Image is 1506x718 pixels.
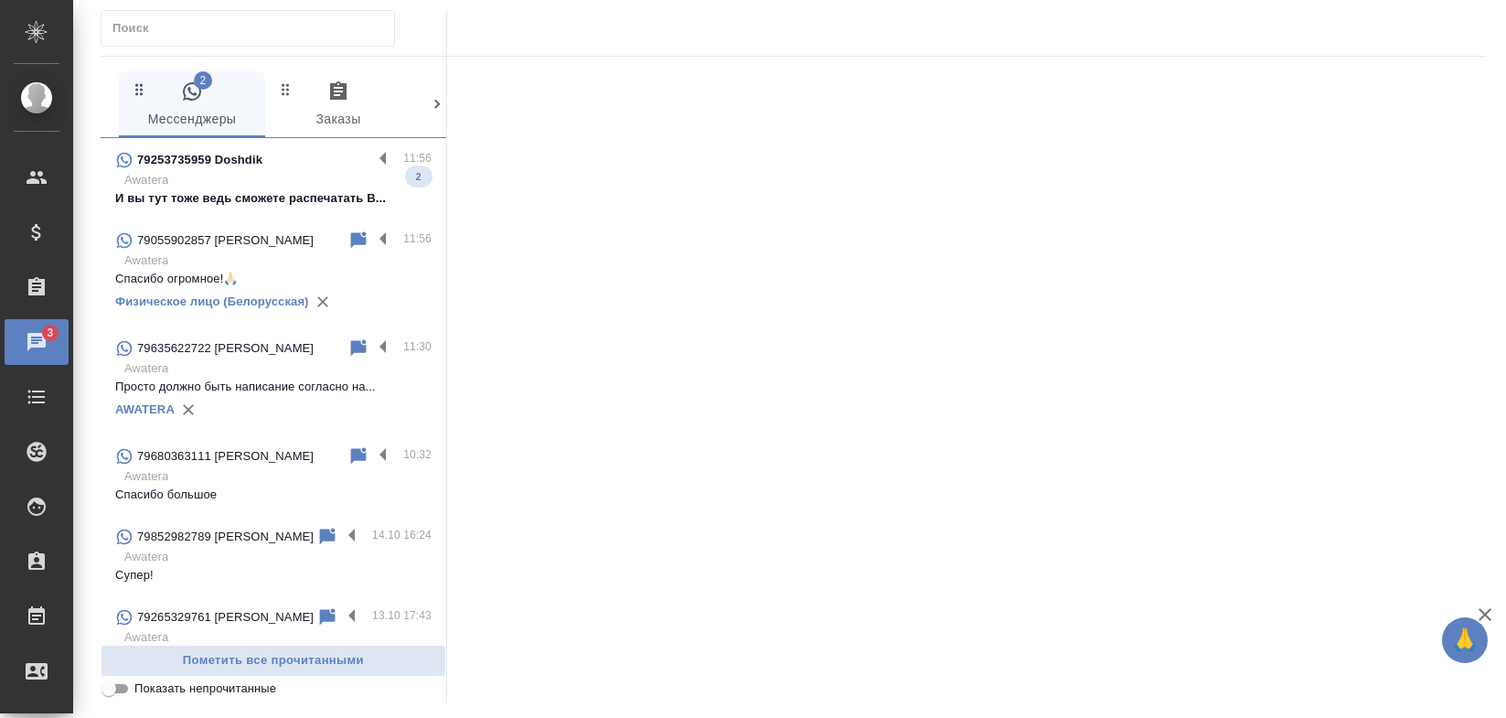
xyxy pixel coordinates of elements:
[101,595,446,703] div: 79265329761 [PERSON_NAME]13.10 17:43AwateraБыли рады помочьAWATERA
[316,526,338,548] div: Пометить непрочитанным
[403,338,432,356] p: 11:30
[131,80,148,98] svg: Зажми и перетащи, чтобы поменять порядок вкладок
[124,467,432,486] p: Awatera
[347,230,369,252] div: Пометить непрочитанным
[403,230,432,248] p: 11:56
[403,149,432,167] p: 11:56
[137,447,314,466] p: 79680363111 [PERSON_NAME]
[101,138,446,219] div: 79253735959 Doshdik11:56AwateraИ вы тут тоже ведь сможете распечатать В...2
[5,319,69,365] a: 3
[36,324,64,342] span: 3
[130,80,254,131] span: Мессенджеры
[115,566,432,584] p: Супер!
[422,80,547,131] span: Спецификации
[137,231,314,250] p: 79055902857 [PERSON_NAME]
[101,434,446,515] div: 79680363111 [PERSON_NAME]10:32AwateraСпасибо большое
[101,219,446,327] div: 79055902857 [PERSON_NAME]11:56AwateraСпасибо огромное!🙏🏻Физическое лицо (Белорусская)
[1442,617,1488,663] button: 🙏
[101,645,446,677] button: Пометить все прочитанными
[111,650,436,671] span: Пометить все прочитанными
[276,80,401,131] span: Заказы
[423,80,441,98] svg: Зажми и перетащи, чтобы поменять порядок вкладок
[347,445,369,467] div: Пометить непрочитанным
[405,167,433,186] span: 2
[115,486,432,504] p: Спасибо большое
[347,338,369,359] div: Пометить непрочитанным
[124,252,432,270] p: Awatera
[372,526,432,544] p: 14.10 16:24
[101,327,446,434] div: 79635622722 [PERSON_NAME]11:30AwateraПросто должно быть написание согласно на...AWATERA
[115,378,432,396] p: Просто должно быть написание согласно на...
[124,359,432,378] p: Awatera
[115,270,432,288] p: Спасибо огромное!🙏🏻
[194,71,212,90] span: 2
[277,80,294,98] svg: Зажми и перетащи, чтобы поменять порядок вкладок
[101,515,446,595] div: 79852982789 [PERSON_NAME]14.10 16:24AwateraСупер!
[1449,621,1480,659] span: 🙏
[137,528,314,546] p: 79852982789 [PERSON_NAME]
[124,171,432,189] p: Awatera
[403,445,432,464] p: 10:32
[309,288,336,316] button: Удалить привязку
[372,606,432,625] p: 13.10 17:43
[115,295,309,308] a: Физическое лицо (Белорусская)
[175,396,202,423] button: Удалить привязку
[115,189,432,208] p: И вы тут тоже ведь сможете распечатать В...
[112,16,394,41] input: Поиск
[134,680,276,698] span: Показать непрочитанные
[137,339,314,358] p: 79635622722 [PERSON_NAME]
[137,608,314,627] p: 79265329761 [PERSON_NAME]
[115,402,175,416] a: AWATERA
[316,606,338,628] div: Пометить непрочитанным
[137,151,262,169] p: 79253735959 Doshdik
[124,628,432,647] p: Awatera
[124,548,432,566] p: Awatera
